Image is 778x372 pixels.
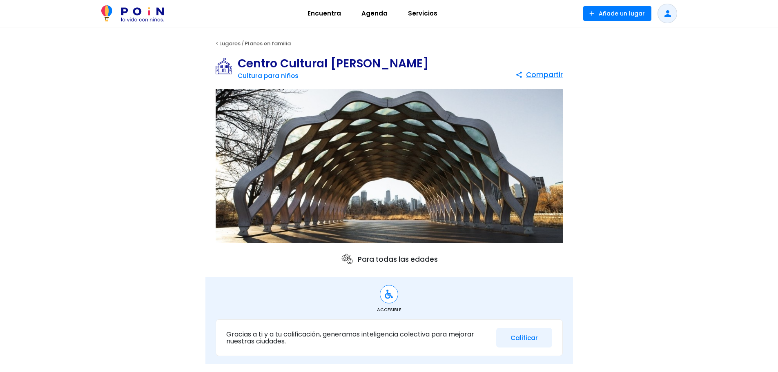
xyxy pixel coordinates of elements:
[351,4,398,23] a: Agenda
[101,5,164,22] img: POiN
[398,4,448,23] a: Servicios
[496,328,552,348] button: Calificar
[515,67,563,82] button: Compartir
[341,253,438,266] p: Para todas las edades
[384,289,394,299] img: Accesible
[341,253,354,266] img: ages icon
[377,306,401,313] span: Accesible
[358,7,391,20] span: Agenda
[226,331,490,345] p: Gracias a ti y a tu calificación, generamos inteligencia colectiva para mejorar nuestras ciudades.
[238,71,299,80] a: Cultura para niños
[205,38,573,50] div: < /
[238,58,429,69] h1: Centro Cultural [PERSON_NAME]
[216,58,238,74] img: Cultura para niños
[583,6,651,21] button: Añade un lugar
[404,7,441,20] span: Servicios
[304,7,345,20] span: Encuentra
[245,40,291,47] a: Planes en familia
[219,40,241,47] a: Lugares
[216,89,563,243] img: Centro Cultural Alfredo Kraus
[297,4,351,23] a: Encuentra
